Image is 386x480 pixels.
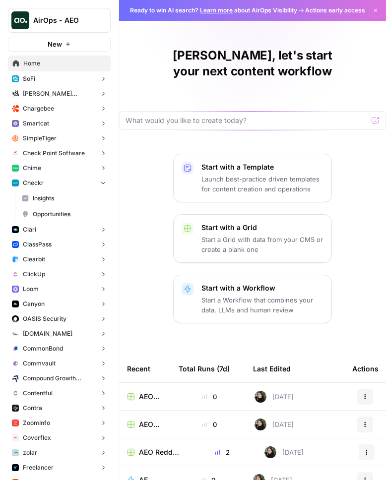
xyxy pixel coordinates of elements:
[8,326,111,341] button: [DOMAIN_NAME]
[173,214,332,263] button: Start with a GridStart a Grid with data from your CMS or create a blank one
[253,355,291,382] div: Last Edited
[12,286,19,293] img: wev6amecshr6l48lvue5fy0bkco1
[127,355,163,382] div: Recent
[17,190,111,206] a: Insights
[127,447,180,457] a: AEO Reddit Engagement
[33,15,93,25] span: AirOps - AEO
[12,330,19,337] img: k09s5utkby11dt6rxf2w9zgb46r0
[181,420,239,429] div: 0
[23,285,39,294] span: Loom
[8,131,111,146] button: SimpleTiger
[17,206,111,222] a: Opportunities
[23,329,72,338] span: [DOMAIN_NAME]
[23,74,35,83] span: SoFi
[23,179,44,187] span: Checkr
[305,6,365,15] span: Actions early access
[12,345,19,352] img: glq0fklpdxbalhn7i6kvfbbvs11n
[8,416,111,430] button: ZoomInfo
[8,56,111,71] a: Home
[23,433,51,442] span: Coverflex
[12,390,19,397] img: 2ud796hvc3gw7qwjscn75txc5abr
[201,295,323,315] p: Start a Workflow that combines your data, LLMs and human review
[8,161,111,176] button: Chime
[8,460,111,475] button: Freelancer
[8,222,111,237] button: Clari
[8,282,111,297] button: Loom
[23,104,54,113] span: Chargebee
[12,420,19,426] img: hcm4s7ic2xq26rsmuray6dv1kquq
[23,404,42,413] span: Contra
[201,235,323,254] p: Start a Grid with data from your CMS or create a blank one
[173,154,332,202] button: Start with a TemplateLaunch best-practice driven templates for content creation and operations
[8,86,111,101] button: [PERSON_NAME] [PERSON_NAME] at Work
[139,447,180,457] span: AEO Reddit Engagement
[255,391,294,403] div: [DATE]
[201,174,323,194] p: Launch best-practice driven templates for content creation and operations
[8,386,111,401] button: Contentful
[12,449,19,456] img: 6os5al305rae5m5hhkke1ziqya7s
[23,359,56,368] span: Commvault
[12,226,19,233] img: h6qlr8a97mop4asab8l5qtldq2wv
[8,146,111,161] button: Check Point Software
[8,8,111,33] button: Workspace: AirOps - AEO
[23,419,50,427] span: ZoomInfo
[12,300,19,307] img: 0idox3onazaeuxox2jono9vm549w
[8,445,111,460] button: zolar
[264,446,304,458] div: [DATE]
[8,430,111,445] button: Coverflex
[8,341,111,356] button: CommonBond
[8,37,111,52] button: New
[8,297,111,311] button: Canyon
[23,463,54,472] span: Freelancer
[23,448,37,457] span: zolar
[23,344,63,353] span: CommonBond
[12,105,19,112] img: jkhkcar56nid5uw4tq7euxnuco2o
[181,392,239,402] div: 0
[23,164,41,173] span: Chime
[130,6,297,15] span: Ready to win AI search? about AirOps Visibility
[12,241,19,248] img: z4c86av58qw027qbtb91h24iuhub
[23,225,36,234] span: Clari
[23,89,96,98] span: [PERSON_NAME] [PERSON_NAME] at Work
[23,300,45,308] span: Canyon
[201,223,323,233] p: Start with a Grid
[23,119,49,128] span: Smartcat
[8,371,111,386] button: Compound Growth Marketing
[23,134,57,143] span: SimpleTiger
[264,446,276,458] img: eoqc67reg7z2luvnwhy7wyvdqmsw
[8,401,111,416] button: Contra
[126,116,368,125] input: What would you like to create today?
[12,464,19,471] img: a9mur837mohu50bzw3stmy70eh87
[12,165,19,172] img: mhv33baw7plipcpp00rsngv1nu95
[23,374,96,383] span: Compound Growth Marketing
[12,271,19,278] img: nyvnio03nchgsu99hj5luicuvesv
[23,240,52,249] span: ClassPass
[12,405,19,412] img: azd67o9nw473vll9dbscvlvo9wsn
[8,252,111,267] button: Clearbit
[127,392,165,402] a: AEO Content Refresh
[352,355,379,382] div: Actions
[23,149,85,158] span: Check Point Software
[12,434,19,441] img: l4muj0jjfg7df9oj5fg31blri2em
[12,180,19,186] img: 78cr82s63dt93a7yj2fue7fuqlci
[12,375,19,382] img: kaevn8smg0ztd3bicv5o6c24vmo8
[48,39,62,49] span: New
[12,256,19,263] img: fr92439b8i8d8kixz6owgxh362ib
[23,314,66,323] span: OASIS Security
[255,391,266,403] img: eoqc67reg7z2luvnwhy7wyvdqmsw
[23,389,53,398] span: Contentful
[33,210,106,219] span: Opportunities
[139,392,165,402] span: AEO Content Refresh
[33,194,106,203] span: Insights
[8,267,111,282] button: ClickUp
[8,116,111,131] button: Smartcat
[23,255,45,264] span: Clearbit
[255,419,294,430] div: [DATE]
[23,59,106,68] span: Home
[201,283,323,293] p: Start with a Workflow
[8,237,111,252] button: ClassPass
[8,101,111,116] button: Chargebee
[8,311,111,326] button: OASIS Security
[12,75,19,82] img: apu0vsiwfa15xu8z64806eursjsk
[127,420,165,429] a: AEO Content Refresh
